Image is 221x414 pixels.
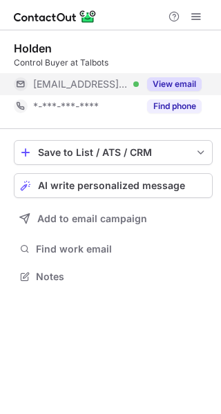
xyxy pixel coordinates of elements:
[14,140,213,165] button: save-profile-one-click
[147,99,202,113] button: Reveal Button
[37,213,147,224] span: Add to email campaign
[14,57,213,69] div: Control Buyer at Talbots
[36,270,207,283] span: Notes
[14,8,97,25] img: ContactOut v5.3.10
[38,180,185,191] span: AI write personalized message
[147,77,202,91] button: Reveal Button
[14,206,213,231] button: Add to email campaign
[38,147,189,158] div: Save to List / ATS / CRM
[36,243,207,255] span: Find work email
[14,267,213,286] button: Notes
[33,78,128,90] span: [EMAIL_ADDRESS][DOMAIN_NAME]
[14,41,52,55] div: Holden
[14,239,213,259] button: Find work email
[14,173,213,198] button: AI write personalized message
